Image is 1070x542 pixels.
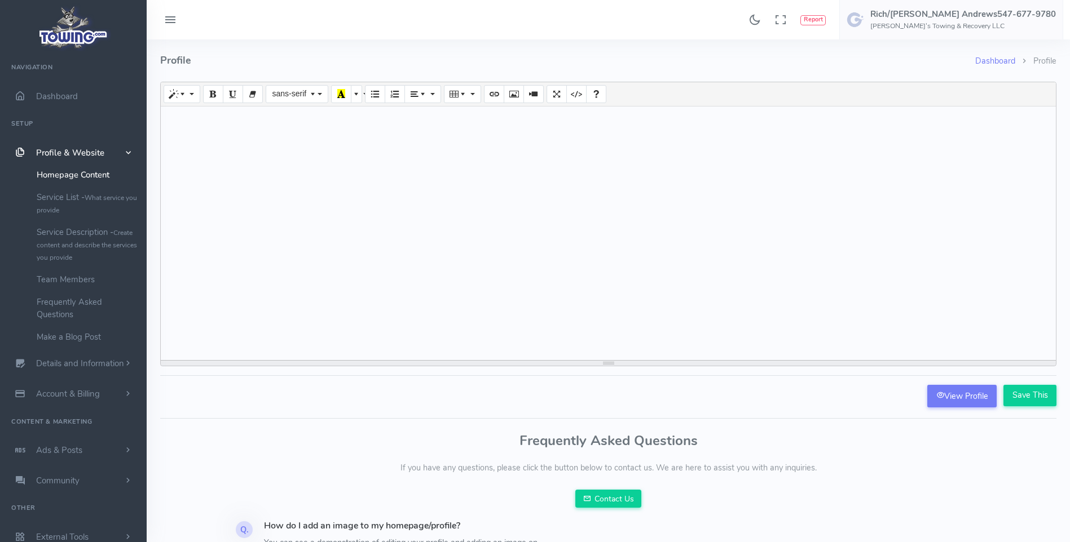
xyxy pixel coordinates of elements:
[160,462,1056,474] p: If you have any questions, please click the button below to contact us. We are here to assist you...
[351,85,362,103] button: More Color
[160,39,975,82] h4: Profile
[203,85,223,103] button: Bold (CTRL+B)
[1015,55,1056,68] li: Profile
[36,91,78,102] span: Dashboard
[586,85,606,103] button: Help
[36,358,124,370] span: Details and Information
[160,433,1056,448] h3: Frequently Asked Questions
[404,85,441,103] button: Paragraph
[927,385,997,407] a: View Profile
[223,85,243,103] button: Underline (CTRL+U)
[870,23,1056,30] h6: [PERSON_NAME]'s Towing & Recovery LLC
[444,85,481,103] button: Table
[36,147,104,158] span: Profile & Website
[161,361,1056,366] div: resize
[36,388,100,399] span: Account & Billing
[484,85,504,103] button: Link (CTRL+K)
[37,228,137,262] small: Create content and describe the services you provide
[504,85,524,103] button: Picture
[266,85,328,103] button: Font Family
[365,85,385,103] button: Unordered list (CTRL+SHIFT+NUM7)
[36,445,82,456] span: Ads & Posts
[28,326,147,348] a: Make a Blog Post
[37,193,137,215] small: What service you provide
[547,85,567,103] button: Full Screen
[36,475,80,486] span: Community
[975,55,1015,66] a: Dashboard
[28,268,147,291] a: Team Members
[272,89,306,98] span: sans-serif
[800,15,826,25] button: Report
[264,521,601,531] h4: How do I add an image to my homepage/profile?
[28,291,147,326] a: Frequently Asked Questions
[28,221,147,268] a: Service Description -Create content and describe the services you provide
[385,85,405,103] button: Ordered list (CTRL+SHIFT+NUM8)
[28,163,147,186] a: Homepage Content
[870,10,1056,19] h5: Rich/[PERSON_NAME] Andrews547-677-9780
[28,186,147,221] a: Service List -What service you provide
[331,85,351,103] button: Recent Color
[566,85,587,103] button: Code View
[164,85,200,103] button: Style
[36,3,112,51] img: logo
[575,490,642,508] a: Contact Us
[236,521,253,538] div: Q.
[523,85,544,103] button: Video
[847,11,865,29] img: user-image
[243,85,263,103] button: Remove Font Style (CTRL+\)
[1003,385,1056,406] input: Save This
